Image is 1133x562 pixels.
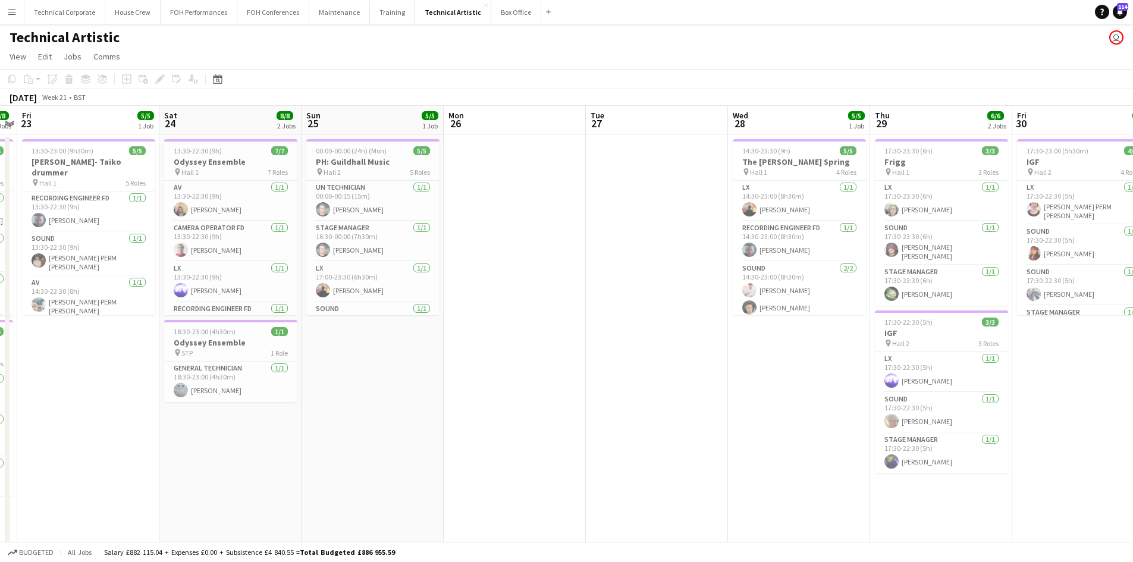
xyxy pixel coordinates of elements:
[1113,5,1127,19] a: 114
[491,1,541,24] button: Box Office
[840,146,856,155] span: 5/5
[164,337,297,348] h3: Odyssey Ensemble
[1034,168,1052,177] span: Hall 2
[164,156,297,167] h3: Odyssey Ensemble
[268,168,288,177] span: 7 Roles
[731,117,748,130] span: 28
[237,1,309,24] button: FOH Conferences
[1109,30,1123,45] app-user-avatar: Abby Hubbard
[306,262,440,302] app-card-role: LX1/117:00-23:30 (6h30m)[PERSON_NAME]
[306,302,440,343] app-card-role: Sound1/117:00-23:30 (6h30m)
[6,546,55,559] button: Budgeted
[271,348,288,357] span: 1 Role
[174,327,236,336] span: 18:30-23:00 (4h30m)
[324,168,341,177] span: Hall 2
[105,1,161,24] button: House Crew
[591,110,604,121] span: Tue
[448,110,464,121] span: Mon
[305,117,321,130] span: 25
[873,117,890,130] span: 29
[892,339,909,348] span: Hall 2
[410,168,430,177] span: 5 Roles
[22,232,155,276] app-card-role: Sound1/113:30-22:30 (9h)[PERSON_NAME] PERM [PERSON_NAME]
[10,29,120,46] h1: Technical Artistic
[277,121,296,130] div: 2 Jobs
[306,156,440,167] h3: PH: Guildhall Music
[164,221,297,262] app-card-role: Camera Operator FD1/113:30-22:30 (9h)[PERSON_NAME]
[978,168,999,177] span: 3 Roles
[19,548,54,557] span: Budgeted
[875,310,1008,473] app-job-card: 17:30-22:30 (5h)3/3IGF Hall 23 RolesLX1/117:30-22:30 (5h)[PERSON_NAME]Sound1/117:30-22:30 (5h)[PE...
[164,262,297,302] app-card-role: LX1/113:30-22:30 (9h)[PERSON_NAME]
[306,139,440,315] app-job-card: 00:00-00:00 (24h) (Mon)5/5PH: Guildhall Music Hall 25 RolesUN Technician1/100:00-00:15 (15m)[PERS...
[39,93,69,102] span: Week 21
[848,111,865,120] span: 5/5
[22,139,155,315] app-job-card: 13:30-23:00 (9h30m)5/5[PERSON_NAME]- Taiko drummer Hall 15 RolesRecording Engineer FD1/113:30-22:...
[32,146,93,155] span: 13:30-23:00 (9h30m)
[164,110,177,121] span: Sat
[39,178,57,187] span: Hall 1
[875,433,1008,473] app-card-role: Stage Manager1/117:30-22:30 (5h)[PERSON_NAME]
[1017,110,1027,121] span: Fri
[10,51,26,62] span: View
[104,548,395,557] div: Salary £882 115.04 + Expenses £0.00 + Subsistence £4 840.55 =
[733,262,866,319] app-card-role: Sound2/214:30-23:00 (8h30m)[PERSON_NAME][PERSON_NAME]
[733,139,866,315] app-job-card: 14:30-23:30 (9h)5/5The [PERSON_NAME] Spring Hall 14 RolesLX1/114:30-23:00 (8h30m)[PERSON_NAME]Rec...
[309,1,370,24] button: Maintenance
[271,146,288,155] span: 7/7
[884,146,933,155] span: 17:30-23:30 (6h)
[742,146,790,155] span: 14:30-23:30 (9h)
[750,168,767,177] span: Hall 1
[875,221,1008,265] app-card-role: Sound1/117:30-23:30 (6h)[PERSON_NAME] [PERSON_NAME]
[875,393,1008,433] app-card-role: Sound1/117:30-22:30 (5h)[PERSON_NAME]
[422,121,438,130] div: 1 Job
[875,265,1008,306] app-card-role: Stage Manager1/117:30-23:30 (6h)[PERSON_NAME]
[164,362,297,402] app-card-role: General Technician1/118:30-23:00 (4h30m)[PERSON_NAME]
[125,178,146,187] span: 5 Roles
[982,318,999,326] span: 3/3
[65,548,94,557] span: All jobs
[164,181,297,221] app-card-role: AV1/113:30-22:30 (9h)[PERSON_NAME]
[1117,3,1128,11] span: 114
[849,121,864,130] div: 1 Job
[10,92,37,103] div: [DATE]
[447,117,464,130] span: 26
[306,181,440,221] app-card-role: UN Technician1/100:00-00:15 (15m)[PERSON_NAME]
[422,111,438,120] span: 5/5
[836,168,856,177] span: 4 Roles
[875,110,890,121] span: Thu
[875,139,1008,306] app-job-card: 17:30-23:30 (6h)3/3Frigg Hall 13 RolesLX1/117:30-23:30 (6h)[PERSON_NAME]Sound1/117:30-23:30 (6h)[...
[875,352,1008,393] app-card-role: LX1/117:30-22:30 (5h)[PERSON_NAME]
[277,111,293,120] span: 8/8
[89,49,125,64] a: Comms
[733,156,866,167] h3: The [PERSON_NAME] Spring
[22,191,155,232] app-card-role: Recording Engineer FD1/113:30-22:30 (9h)[PERSON_NAME]
[64,51,81,62] span: Jobs
[33,49,57,64] a: Edit
[413,146,430,155] span: 5/5
[137,111,154,120] span: 5/5
[181,348,193,357] span: STP
[138,121,153,130] div: 1 Job
[370,1,415,24] button: Training
[129,146,146,155] span: 5/5
[22,156,155,178] h3: [PERSON_NAME]- Taiko drummer
[733,181,866,221] app-card-role: LX1/114:30-23:00 (8h30m)[PERSON_NAME]
[161,1,237,24] button: FOH Performances
[164,302,297,343] app-card-role: Recording Engineer FD1/113:30-22:30 (9h)
[164,320,297,402] app-job-card: 18:30-23:00 (4h30m)1/1Odyssey Ensemble STP1 RoleGeneral Technician1/118:30-23:00 (4h30m)[PERSON_N...
[164,139,297,315] app-job-card: 13:30-22:30 (9h)7/7Odyssey Ensemble Hall 17 RolesAV1/113:30-22:30 (9h)[PERSON_NAME]Camera Operato...
[589,117,604,130] span: 27
[24,1,105,24] button: Technical Corporate
[988,121,1006,130] div: 2 Jobs
[174,146,222,155] span: 13:30-22:30 (9h)
[884,318,933,326] span: 17:30-22:30 (5h)
[875,156,1008,167] h3: Frigg
[982,146,999,155] span: 3/3
[733,110,748,121] span: Wed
